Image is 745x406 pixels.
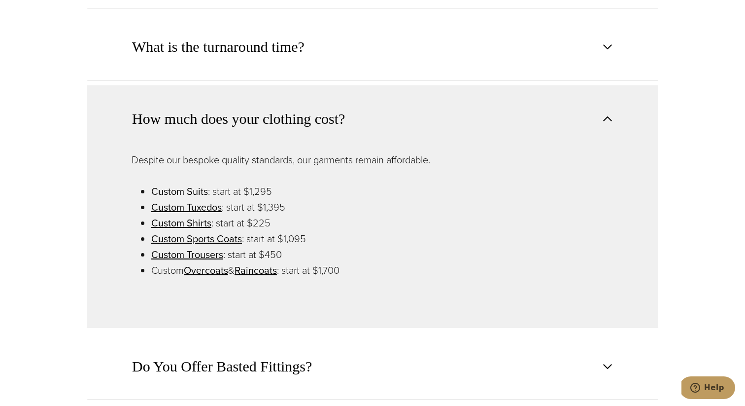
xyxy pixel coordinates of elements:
a: Overcoats [184,263,228,278]
li: : start at $1,295 [151,184,613,199]
span: Do You Offer Basted Fittings? [132,356,312,377]
li: : start at $1,395 [151,199,613,215]
p: Despite our bespoke quality standards, our garments remain affordable. [132,152,613,168]
button: How much does your clothing cost? [87,85,658,152]
button: Do You Offer Basted Fittings? [87,333,658,400]
li: : start at $225 [151,215,613,231]
li: : start at $1,095 [151,231,613,247]
li: : start at $450 [151,247,613,262]
div: How much does your clothing cost? [87,152,658,328]
span: What is the turnaround time? [132,36,305,58]
a: Raincoats [235,263,277,278]
a: Custom Shirts [151,216,211,230]
a: Custom Trousers [151,247,223,262]
span: How much does your clothing cost? [132,108,345,130]
li: Custom & : start at $1,700 [151,262,613,278]
a: Custom Suits [151,184,208,199]
a: Custom Sports Coats [151,231,242,246]
a: Custom Tuxedos [151,200,222,215]
button: What is the turnaround time? [87,13,658,80]
iframe: Opens a widget where you can chat to one of our agents [681,376,735,401]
